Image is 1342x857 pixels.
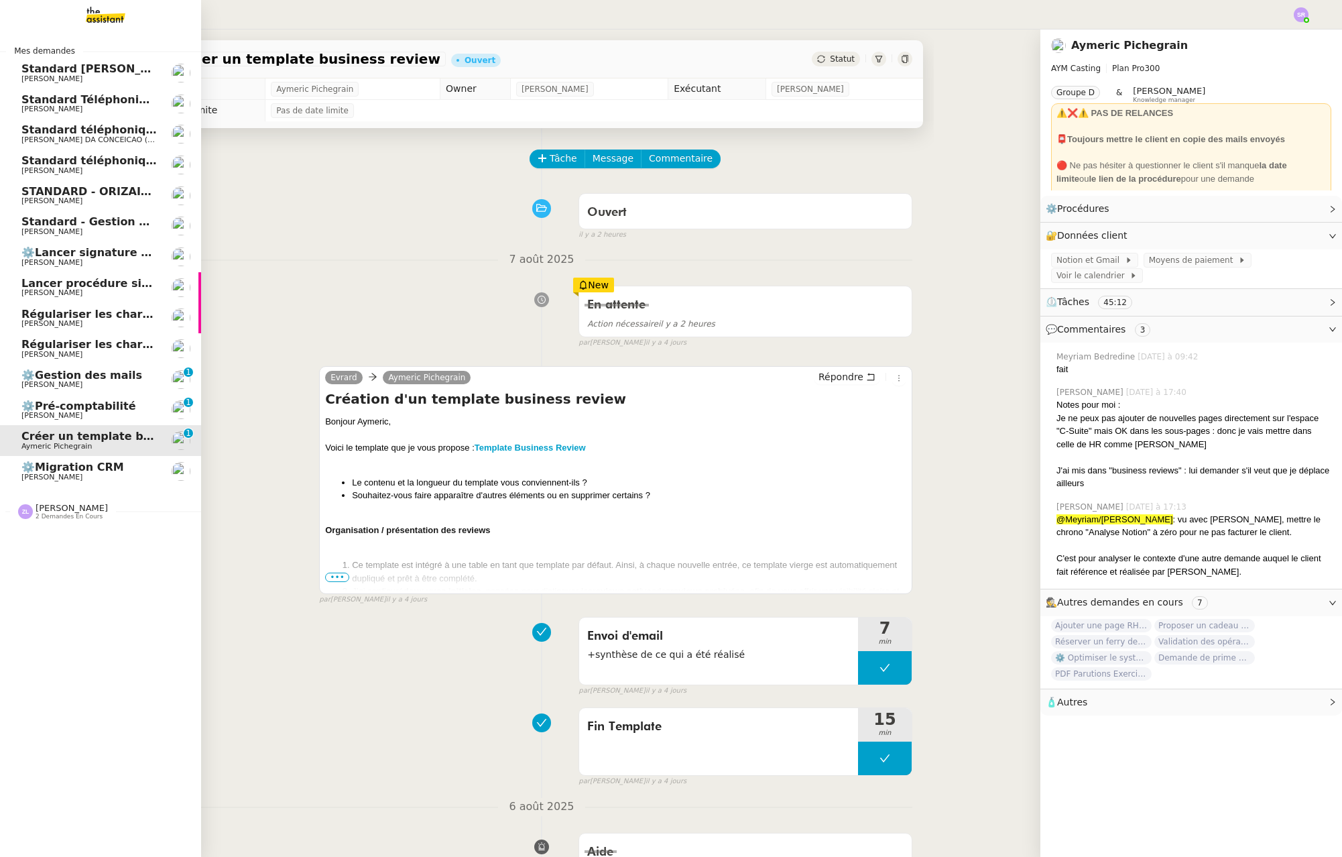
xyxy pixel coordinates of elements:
span: Procédures [1057,203,1109,214]
nz-tag: 7 [1192,596,1208,610]
div: 🕵️Autres demandes en cours 7 [1040,589,1342,616]
div: 💬Commentaires 3 [1040,317,1342,343]
span: Moyens de paiement [1149,253,1238,267]
span: [DATE] à 17:13 [1126,501,1189,513]
span: il y a 2 heures [578,229,626,241]
strong: ⚠️❌⚠️ PAS DE RELANCES [1056,108,1173,118]
li: Souhaitez-vous faire apparaître d'autres éléments ou en supprimer certains ? [352,489,906,502]
span: Tâches [1057,296,1089,307]
nz-tag: 3 [1135,323,1151,337]
span: Ouvert [587,207,627,219]
span: PDF Parutions Exercices de style - 4 août 2025 [1051,667,1152,681]
span: 🧴 [1046,697,1087,707]
img: users%2FRcIDm4Xn1TPHYwgLThSv8RQYtaM2%2Favatar%2F95761f7a-40c3-4bb5-878d-fe785e6f95b2 [172,156,190,174]
span: Réserver un ferry de Syros à [GEOGRAPHIC_DATA] [1051,635,1152,648]
img: users%2FcRgg4TJXLQWrBH1iwK9wYfCha1e2%2Favatar%2Fc9d2fa25-7b78-4dd4-b0f3-ccfa08be62e5 [172,308,190,327]
span: Aymeric Pichegrain [276,82,353,96]
img: users%2FW4OQjB9BRtYK2an7yusO0WsYLsD3%2Favatar%2F28027066-518b-424c-8476-65f2e549ac29 [172,247,190,266]
span: [PERSON_NAME] [21,258,82,267]
h4: Création d'un template business review [325,390,906,408]
span: Proposer un cadeau culturel [1154,619,1255,632]
span: [PERSON_NAME] DA CONCEICAO (thermisure) [21,135,190,144]
span: il y a 4 jours [646,776,686,787]
span: En attente [587,299,646,311]
span: [DATE] à 09:42 [1138,351,1201,363]
div: J'ai mis dans "business reviews" : lui demander s'il veut que je déplace ailleurs [1056,464,1331,490]
span: Statut [830,54,855,64]
span: Notion et Gmail [1056,253,1125,267]
span: 🔐 [1046,228,1133,243]
span: 300 [1144,64,1160,73]
li: Le contenu et la longueur du template vous conviennent-ils ? [352,476,906,490]
span: [PERSON_NAME] [21,380,82,389]
span: Message [593,151,633,166]
small: [PERSON_NAME] [578,337,686,349]
span: +synthèse de ce qui a été réalisé [587,647,850,663]
span: false [319,360,341,371]
span: par [578,685,590,697]
p: 1 [186,398,191,410]
span: [PERSON_NAME] [21,74,82,83]
span: false [578,611,601,622]
div: New [573,278,614,292]
span: false [578,827,601,838]
img: svg [1294,7,1308,22]
span: [PERSON_NAME] [21,227,82,236]
span: Validation des opérations comptables [1154,635,1255,648]
span: Commentaires [1057,324,1125,335]
span: [PERSON_NAME] [21,319,82,328]
span: Répondre [818,370,863,384]
span: 15 [858,711,912,728]
span: [PERSON_NAME] [777,82,844,96]
div: Bonjour Aymeric, [325,415,906,428]
p: 1 [186,428,191,441]
span: 7 août 2025 [498,251,585,269]
span: Pas de date limite [276,104,349,117]
span: AYM Casting [1051,64,1101,73]
img: users%2FrssbVgR8pSYriYNmUDKzQX9syo02%2Favatar%2Fb215b948-7ecd-4adc-935c-e0e4aeaee93e [172,95,190,113]
nz-tag: 45:12 [1098,296,1132,309]
img: users%2FC9SBsJ0duuaSgpQFj5LgoEX8n0o2%2Favatar%2Fec9d51b8-9413-4189-adfb-7be4d8c96a3c [172,186,190,205]
span: Lancer procédure signature électronique [21,277,269,290]
span: [PERSON_NAME] [522,82,589,96]
span: par [319,594,330,606]
span: ⚙️Gestion des mails [21,369,142,382]
span: Créer un template business review [176,52,440,66]
img: users%2FhitvUqURzfdVsA8TDJwjiRfjLnH2%2Favatar%2Flogo-thermisure.png [172,125,190,144]
span: Ajouter une page RH sur Notion [1051,619,1152,632]
span: Envoi d'email [587,626,850,646]
img: users%2FW4OQjB9BRtYK2an7yusO0WsYLsD3%2Favatar%2F28027066-518b-424c-8476-65f2e549ac29 [172,217,190,235]
span: [PERSON_NAME] [21,288,82,297]
img: svg [18,504,33,519]
span: par [578,337,590,349]
div: Je ne peux pas ajouter de nouvelles pages directement sur l'espace "C-Suite" mais OK dans les sou... [1056,412,1331,451]
td: Date limite [160,100,265,121]
div: 🔐Données client [1040,223,1342,249]
span: il y a 2 heures [587,319,715,329]
span: il y a 4 jours [386,594,427,606]
span: min [858,728,912,739]
small: [PERSON_NAME] [578,685,686,697]
div: 🔴 Ne pas hésiter à questionner le client s'il manque ou pour une demande [1056,159,1326,185]
span: Autres demandes en cours [1057,597,1183,608]
span: il y a 4 jours [646,685,686,697]
div: Notes pour moi : [1056,398,1331,412]
span: min [858,636,912,648]
strong: le lien de la procédure [1089,174,1180,184]
strong: Organisation / présentation des reviews [325,525,490,535]
button: Message [585,150,642,168]
span: [PERSON_NAME] [21,473,82,481]
a: Template Business Review [475,443,586,453]
nz-tag: Groupe D [1051,86,1100,99]
div: Ouvert [465,56,495,64]
nz-badge-sup: 1 [184,428,193,438]
span: Mes demandes [6,44,83,58]
span: false [578,701,601,712]
img: users%2FfjlNmCTkLiVoA3HQjY3GA5JXGxb2%2Favatar%2Fstarofservice_97480retdsc0392.png [172,64,190,82]
span: Standard - Gestion des appels entrants - août 2025 [21,215,332,228]
div: ⚙️Procédures [1040,196,1342,222]
app-user-label: Knowledge manager [1133,86,1205,103]
span: Autres [1057,697,1087,707]
li: J’ai configuré , pensées pour distinguer les des , afin de vous offrir une visibilité claire et p... [352,585,906,611]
